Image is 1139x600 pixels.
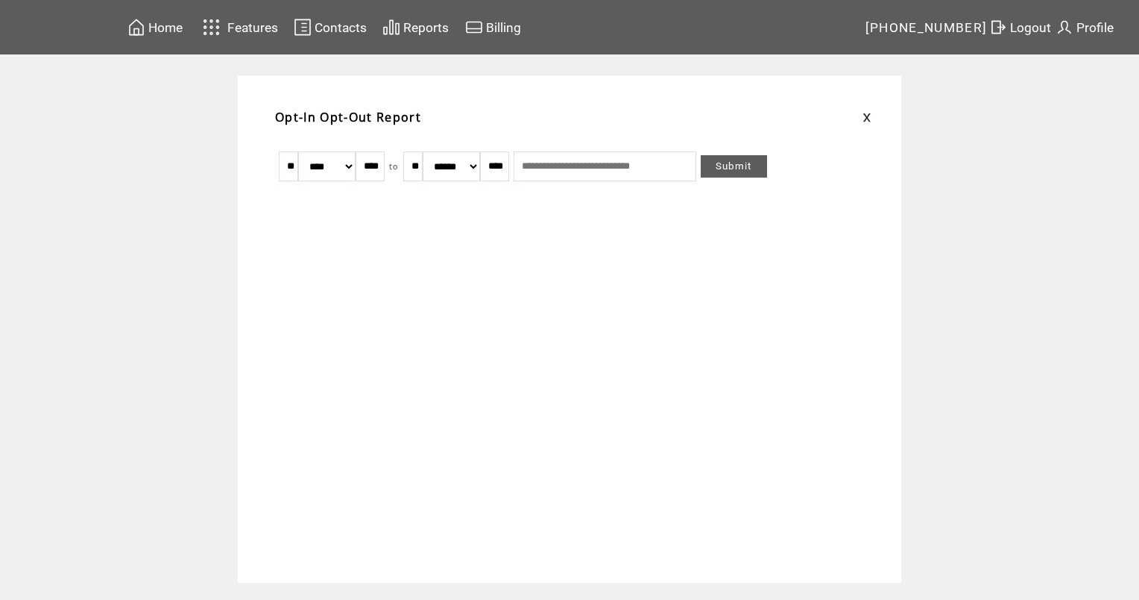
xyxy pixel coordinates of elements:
[1056,18,1073,37] img: profile.svg
[1076,20,1114,35] span: Profile
[382,18,400,37] img: chart.svg
[275,109,421,125] span: Opt-In Opt-Out Report
[701,155,767,178] a: Submit
[987,16,1053,39] a: Logout
[227,20,278,35] span: Features
[291,16,369,39] a: Contacts
[389,161,399,172] span: to
[198,15,224,40] img: features.svg
[196,13,280,42] a: Features
[465,18,483,37] img: creidtcard.svg
[989,18,1007,37] img: exit.svg
[486,20,521,35] span: Billing
[148,20,183,35] span: Home
[1010,20,1051,35] span: Logout
[1053,16,1116,39] a: Profile
[463,16,523,39] a: Billing
[380,16,451,39] a: Reports
[403,20,449,35] span: Reports
[865,20,988,35] span: [PHONE_NUMBER]
[125,16,185,39] a: Home
[127,18,145,37] img: home.svg
[294,18,312,37] img: contacts.svg
[315,20,367,35] span: Contacts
